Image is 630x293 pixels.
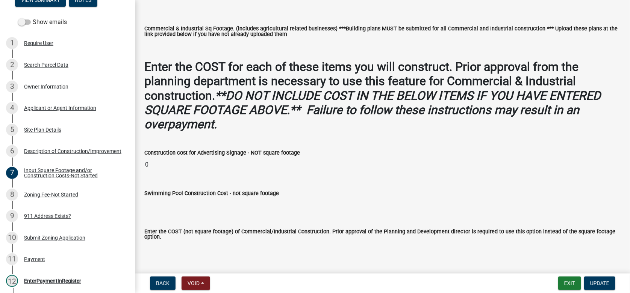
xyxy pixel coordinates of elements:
div: Search Parcel Data [24,62,68,68]
label: Show emails [18,18,67,27]
div: Description of Construction/Improvement [24,149,121,154]
div: 8 [6,189,18,201]
button: Update [584,276,615,290]
div: 5 [6,124,18,136]
div: Require User [24,41,53,46]
span: Void [188,280,200,286]
div: Payment [24,257,45,262]
div: 12 [6,275,18,287]
div: 9 [6,210,18,222]
div: Applicant or Agent Information [24,105,96,111]
div: 4 [6,102,18,114]
div: 911 Address Exists? [24,213,71,219]
div: Zoning Fee-Not Started [24,192,78,197]
span: Update [590,280,609,286]
button: Void [182,276,210,290]
label: Enter the COST (not square footage) of Commercial/Industrial Construction. Prior approval of the ... [144,229,621,240]
div: 1 [6,37,18,49]
strong: Enter the COST for each of these items you will construct. Prior approval from the planning depar... [144,60,579,103]
div: 7 [6,167,18,179]
div: Site Plan Details [24,127,61,132]
div: 3 [6,81,18,93]
label: Commercial & Industrial Sq Footage. (includes agricultural related businesses) ***Building plans ... [144,26,621,37]
div: EnterPaymentInRegister [24,278,81,284]
button: Back [150,276,176,290]
span: Back [156,280,170,286]
button: Exit [558,276,581,290]
label: Construction cost for Advertising Signage - NOT square footage [144,150,300,156]
div: 2 [6,59,18,71]
label: Swimming Pool Construction Cost - not square footage [144,191,279,196]
strong: **DO NOT INCLUDE COST IN THE BELOW ITEMS IF YOU HAVE ENTERED SQUARE FOOTAGE ABOVE.** Failure to f... [144,89,601,132]
div: Owner Information [24,84,68,89]
div: Submit Zoning Application [24,235,85,240]
div: 11 [6,253,18,265]
div: 6 [6,145,18,157]
div: 10 [6,232,18,244]
div: Input Square Footage and/or Construction Costs-Not Started [24,168,123,178]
